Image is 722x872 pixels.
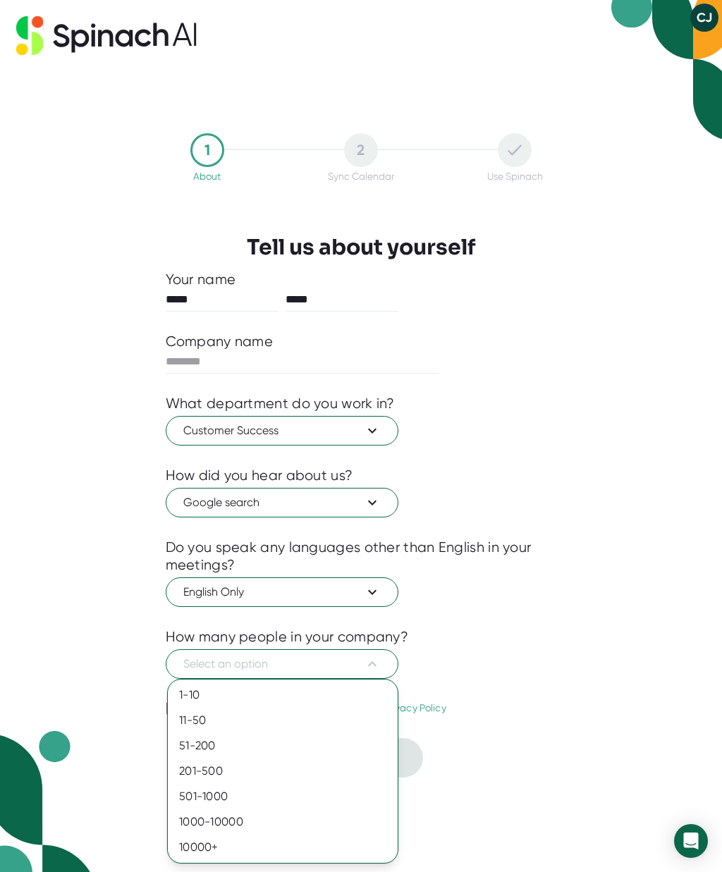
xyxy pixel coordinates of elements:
div: 11-50 [168,708,398,733]
div: 1000-10000 [168,809,398,835]
div: 10000+ [168,835,398,860]
div: 501-1000 [168,784,398,809]
div: 201-500 [168,759,398,784]
div: Open Intercom Messenger [674,824,708,858]
div: 1-10 [168,682,398,708]
div: 51-200 [168,733,398,759]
